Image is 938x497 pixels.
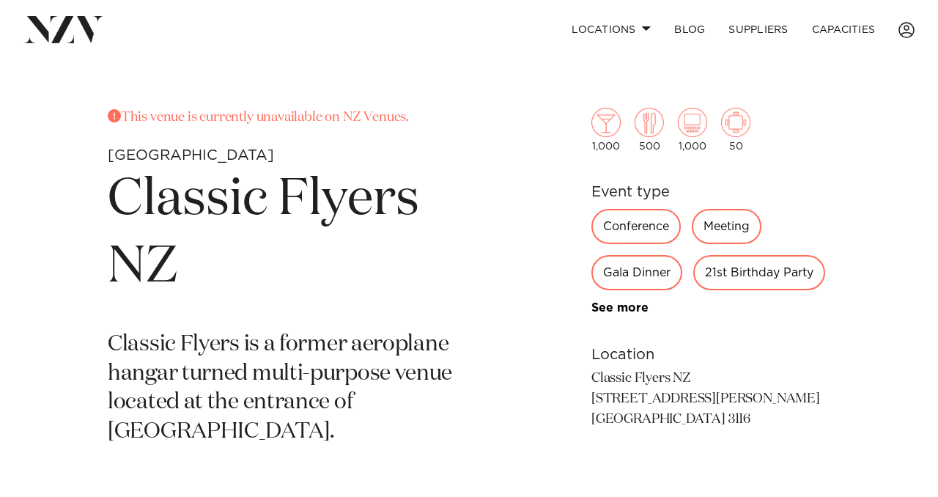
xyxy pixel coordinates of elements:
img: nzv-logo.png [23,16,103,43]
div: Gala Dinner [591,255,682,290]
div: Conference [591,209,681,244]
img: cocktail.png [591,108,621,137]
a: Locations [560,14,662,45]
p: Classic Flyers is a former aeroplane hangar turned multi-purpose venue located at the entrance of... [108,331,487,448]
img: dining.png [635,108,664,137]
div: 1,000 [678,108,707,152]
div: Meeting [692,209,761,244]
small: [GEOGRAPHIC_DATA] [108,148,274,163]
h6: Event type [591,181,830,203]
p: Classic Flyers NZ [STREET_ADDRESS][PERSON_NAME] [GEOGRAPHIC_DATA] 3116 [591,369,830,430]
h6: Location [591,344,830,366]
a: SUPPLIERS [717,14,799,45]
img: theatre.png [678,108,707,137]
img: meeting.png [721,108,750,137]
div: 1,000 [591,108,621,152]
h1: Classic Flyers NZ [108,166,487,301]
div: 500 [635,108,664,152]
div: 50 [721,108,750,152]
a: BLOG [662,14,717,45]
a: Capacities [800,14,887,45]
p: This venue is currently unavailable on NZ Venues. [108,108,487,128]
div: 21st Birthday Party [693,255,825,290]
